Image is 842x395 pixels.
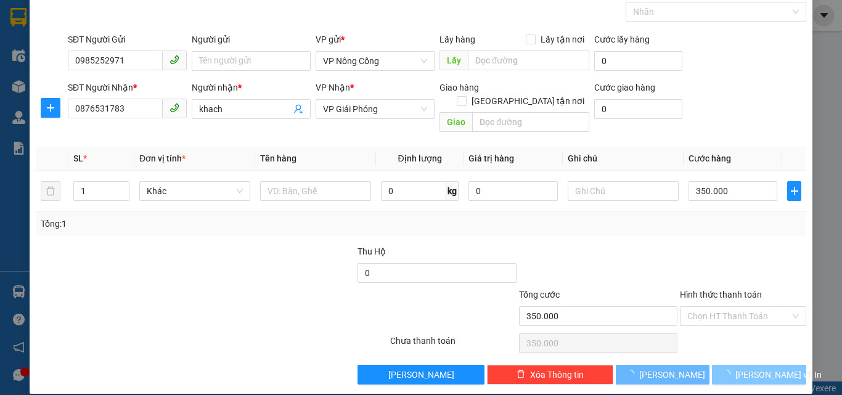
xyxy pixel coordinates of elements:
[594,83,655,92] label: Cước giao hàng
[787,181,801,201] button: plus
[41,98,60,118] button: plus
[260,181,371,201] input: VD: Bàn, Ghế
[467,94,589,108] span: [GEOGRAPHIC_DATA] tận nơi
[689,153,731,163] span: Cước hàng
[735,368,822,381] span: [PERSON_NAME] và In
[26,10,104,50] strong: CHUYỂN PHÁT NHANH ĐÔNG LÝ
[439,51,468,70] span: Lấy
[147,182,243,200] span: Khác
[468,51,589,70] input: Dọc đường
[398,153,441,163] span: Định lượng
[439,112,472,132] span: Giao
[31,68,98,94] strong: PHIẾU BIÊN NHẬN
[680,290,762,299] label: Hình thức thanh toán
[722,370,735,378] span: loading
[616,365,710,385] button: [PERSON_NAME]
[43,52,83,65] span: SĐT XE
[568,181,679,201] input: Ghi Chú
[105,50,179,63] span: NC1508250370
[41,103,60,113] span: plus
[519,290,560,299] span: Tổng cước
[563,147,684,171] th: Ghi chú
[139,153,186,163] span: Đơn vị tính
[192,33,311,46] div: Người gửi
[389,334,518,356] div: Chưa thanh toán
[446,181,459,201] span: kg
[439,83,479,92] span: Giao hàng
[594,99,682,119] input: Cước giao hàng
[41,217,326,230] div: Tổng: 1
[712,365,806,385] button: [PERSON_NAME] và In
[323,100,427,118] span: VP Giải Phóng
[170,103,179,113] span: phone
[468,181,557,201] input: 0
[594,51,682,71] input: Cước lấy hàng
[6,36,25,79] img: logo
[68,81,187,94] div: SĐT Người Nhận
[472,112,589,132] input: Dọc đường
[323,52,427,70] span: VP Nông Cống
[293,104,303,114] span: user-add
[41,181,60,201] button: delete
[487,365,613,385] button: deleteXóa Thông tin
[517,370,525,380] span: delete
[73,153,83,163] span: SL
[388,368,454,381] span: [PERSON_NAME]
[468,153,514,163] span: Giá trị hàng
[536,33,589,46] span: Lấy tận nơi
[316,83,350,92] span: VP Nhận
[358,365,484,385] button: [PERSON_NAME]
[68,33,187,46] div: SĐT Người Gửi
[626,370,639,378] span: loading
[530,368,584,381] span: Xóa Thông tin
[170,55,179,65] span: phone
[260,153,296,163] span: Tên hàng
[594,35,650,44] label: Cước lấy hàng
[358,246,386,256] span: Thu Hộ
[788,186,801,196] span: plus
[639,368,705,381] span: [PERSON_NAME]
[192,81,311,94] div: Người nhận
[316,33,435,46] div: VP gửi
[439,35,475,44] span: Lấy hàng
